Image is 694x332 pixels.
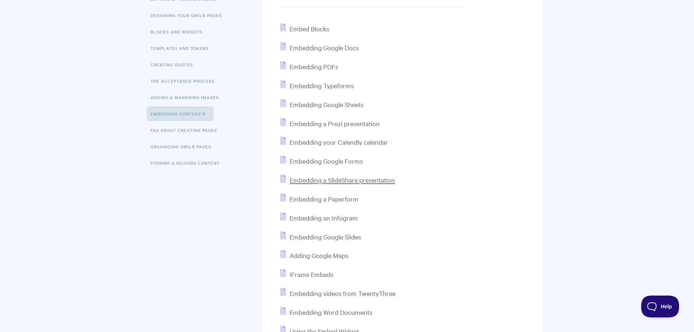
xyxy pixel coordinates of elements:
a: The Acceptance Process [150,74,220,88]
a: Creating Quotes [150,57,199,72]
a: Adding & Managing Images [150,90,224,105]
span: Embedding your Calendly calendar [290,138,388,146]
span: Embedding Google Sheets [290,100,364,109]
span: Embedding videos from TwentyThree [290,289,396,297]
a: Embedding a Paperform [280,195,358,203]
span: Embed Blocks [290,24,329,33]
a: Embedding Google Sheets [280,100,364,109]
a: Embedding Word Documents [280,308,372,316]
a: Embedding a SlideShare presentation [280,176,395,184]
a: Embedding Google Docs [280,43,359,52]
a: Embedding a Prezi presentation [280,119,380,128]
span: Embedding Word Documents [290,308,372,316]
a: Embed Blocks [280,24,329,33]
a: iFrame Embeds [280,270,333,278]
span: iFrame Embeds [290,270,333,278]
a: Blocks and Widgets [150,24,208,39]
a: Embedding Content [147,106,213,121]
a: Embedding your Calendly calendar [280,138,388,146]
a: Organizing Qwilr Pages [150,139,217,154]
a: Embedding Google Slides [280,233,361,241]
span: Embedding a SlideShare presentation [290,176,395,184]
span: Embedding Google Slides [290,233,361,241]
a: Embedding PDFs [280,62,338,71]
span: Embedding Google Forms [290,157,363,165]
a: Designing Your Qwilr Pages [150,8,227,23]
iframe: Toggle Customer Support [641,296,679,317]
span: Embedding an Infogram [290,214,358,222]
span: Adding Google Maps [290,251,348,259]
span: Embedding Google Docs [290,43,359,52]
span: Embedding PDFs [290,62,338,71]
a: Embedding an Infogram [280,214,358,222]
a: Embedding Google Forms [280,157,363,165]
a: Embedding Typeforms [280,81,354,90]
a: Adding Google Maps [280,251,348,259]
span: Embedding a Prezi presentation [290,119,380,128]
a: Embedding videos from TwentyThree [280,289,396,297]
a: Templates and Tokens [150,41,214,55]
span: Embedding a Paperform [290,195,358,203]
span: Embedding Typeforms [290,81,354,90]
a: FAQ About Creating Pages [150,123,223,137]
a: Storing & Reusing Content [150,156,225,170]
